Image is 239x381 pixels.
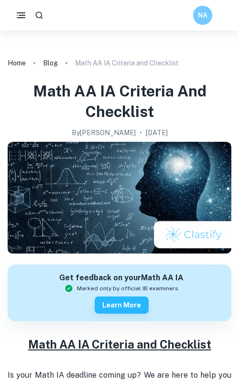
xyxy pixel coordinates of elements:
[197,10,208,21] h6: NA
[77,284,178,293] span: Marked only by official IB examiners
[28,338,211,351] u: Math AA IA Criteria and Checklist
[72,127,136,138] h2: By [PERSON_NAME]
[75,58,179,68] p: Math AA IA Criteria and Checklist
[59,272,184,284] h6: Get feedback on your Math AA IA
[8,142,231,254] img: Math AA IA Criteria and Checklist cover image
[146,127,168,138] h2: [DATE]
[193,6,212,25] button: NA
[43,56,58,70] a: Blog
[95,296,149,314] button: Learn more
[8,56,26,70] a: Home
[8,265,231,321] a: Get feedback on yourMath AA IAMarked only by official IB examinersLearn more
[140,127,142,138] p: •
[8,81,231,122] h1: Math AA IA Criteria and Checklist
